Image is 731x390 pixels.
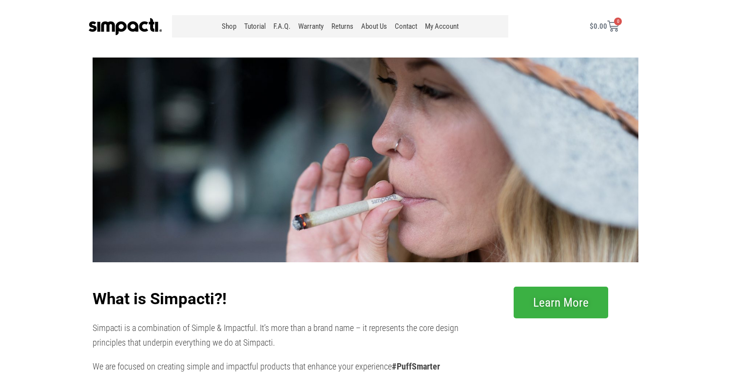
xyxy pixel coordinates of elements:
[218,15,240,38] a: Shop
[590,22,594,31] span: $
[269,15,294,38] a: F.A.Q.
[391,15,421,38] a: Contact
[93,321,477,351] p: Simpacti is a combination of Simple & Impactful. It’s more than a brand name – it represents the ...
[357,15,391,38] a: About Us
[590,22,607,31] bdi: 0.00
[93,58,638,262] img: Even Pack Even Burn
[533,296,589,309] span: Learn More
[392,361,440,371] b: #PuffSmarter
[294,15,327,38] a: Warranty
[514,287,608,318] a: Learn More
[327,15,357,38] a: Returns
[93,289,227,308] b: What is Simpacti?!
[614,18,622,25] span: 0
[93,361,440,371] span: We are focused on creating simple and impactful products that enhance your experience
[578,15,631,38] a: $0.00 0
[240,15,269,38] a: Tutorial
[421,15,462,38] a: My Account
